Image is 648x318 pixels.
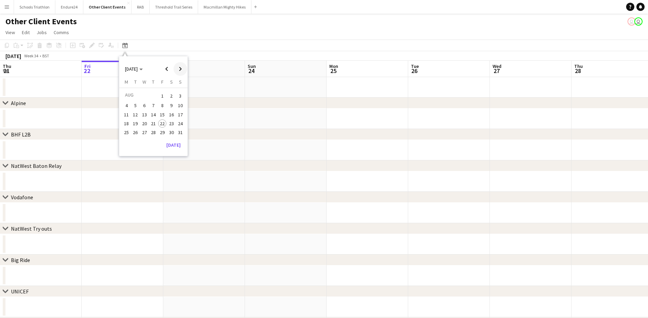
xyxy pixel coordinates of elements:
button: 24-08-2025 [176,119,185,128]
button: Next month [174,62,187,76]
span: M [125,79,128,85]
div: BST [42,53,49,58]
span: 10 [176,102,184,110]
app-user-avatar: Liz Sutton [628,17,636,26]
span: 28 [149,128,157,136]
a: View [3,28,18,37]
span: 13 [140,111,149,119]
span: Week 34 [23,53,40,58]
button: 10-08-2025 [176,101,185,110]
span: [DATE] [125,66,138,72]
button: Choose month and year [122,63,146,75]
span: 24 [176,119,184,128]
span: 18 [122,119,130,128]
button: [DATE] [164,140,183,150]
span: 1 [158,91,166,101]
button: 17-08-2025 [176,110,185,119]
span: S [179,79,182,85]
button: 12-08-2025 [131,110,140,119]
div: UNICEF [11,288,29,295]
span: Thu [574,63,583,69]
a: Jobs [34,28,50,37]
app-user-avatar: Liz Sutton [634,17,643,26]
span: 9 [167,102,176,110]
span: 8 [158,102,166,110]
button: 01-08-2025 [158,90,167,101]
span: 5 [132,102,140,110]
div: BHF L2B [11,131,31,138]
span: 3 [176,91,184,101]
span: 11 [122,111,130,119]
button: 25-08-2025 [122,128,131,137]
span: 26 [132,128,140,136]
span: 29 [158,128,166,136]
span: 2 [167,91,176,101]
span: Wed [493,63,501,69]
span: 4 [122,102,130,110]
span: 28 [573,67,583,75]
a: Edit [19,28,32,37]
span: 6 [140,102,149,110]
span: View [5,29,15,35]
button: 22-08-2025 [158,119,167,128]
div: NatWest Baton Relay [11,162,61,169]
button: 07-08-2025 [149,101,158,110]
button: 14-08-2025 [149,110,158,119]
button: 13-08-2025 [140,110,149,119]
span: 22 [83,67,91,75]
button: RAB [132,0,150,14]
span: Tue [411,63,419,69]
span: 7 [149,102,157,110]
span: 19 [132,119,140,128]
button: Other Client Events [83,0,132,14]
span: 14 [149,111,157,119]
button: 28-08-2025 [149,128,158,137]
div: [DATE] [5,53,21,59]
span: 16 [167,111,176,119]
span: Edit [22,29,30,35]
span: 25 [328,67,338,75]
button: 26-08-2025 [131,128,140,137]
span: Thu [3,63,11,69]
span: Jobs [37,29,47,35]
span: 27 [492,67,501,75]
button: Threshold Trail Series [150,0,198,14]
button: 27-08-2025 [140,128,149,137]
span: W [142,79,146,85]
span: 31 [176,128,184,136]
button: Macmillan Mighty Hikes [198,0,251,14]
span: 12 [132,111,140,119]
span: Mon [329,63,338,69]
button: 18-08-2025 [122,119,131,128]
span: Comms [54,29,69,35]
button: Schools Triathlon [14,0,55,14]
span: 21 [149,119,157,128]
button: 03-08-2025 [176,90,185,101]
button: 11-08-2025 [122,110,131,119]
button: 29-08-2025 [158,128,167,137]
div: Vodafone [11,194,33,201]
span: T [152,79,154,85]
button: Endure24 [55,0,83,14]
span: 21 [2,67,11,75]
span: 30 [167,128,176,136]
button: 31-08-2025 [176,128,185,137]
div: Big Ride [11,257,30,263]
a: Comms [51,28,72,37]
div: Alpine [11,100,26,106]
span: T [134,79,137,85]
span: 25 [122,128,130,136]
button: 08-08-2025 [158,101,167,110]
span: Sun [248,63,256,69]
button: 04-08-2025 [122,101,131,110]
div: NatWest Try outs [11,225,52,232]
button: 05-08-2025 [131,101,140,110]
button: 16-08-2025 [167,110,176,119]
span: 20 [140,119,149,128]
td: AUG [122,90,158,101]
button: 19-08-2025 [131,119,140,128]
span: 23 [167,119,176,128]
button: 20-08-2025 [140,119,149,128]
span: 15 [158,111,166,119]
span: Fri [84,63,91,69]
